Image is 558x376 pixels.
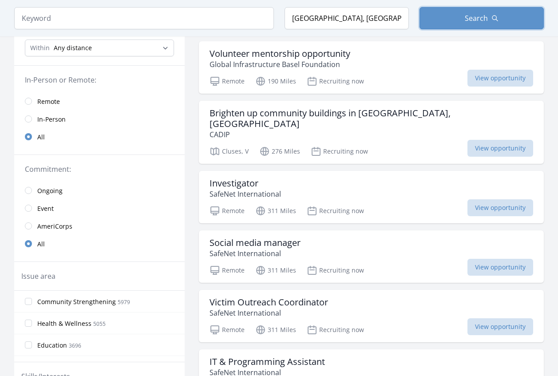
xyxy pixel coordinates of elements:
[419,7,544,29] button: Search
[255,206,296,216] p: 311 Miles
[37,297,116,306] span: Community Strengthening
[210,265,245,276] p: Remote
[14,182,185,199] a: Ongoing
[118,298,130,306] span: 5979
[210,206,245,216] p: Remote
[25,341,32,348] input: Education 3696
[199,171,544,223] a: Investigator SafeNet International Remote 311 Miles Recruiting now View opportunity
[199,41,544,94] a: Volunteer mentorship opportunity Global Infrastructure Basel Foundation Remote 190 Miles Recruiti...
[37,204,54,213] span: Event
[37,186,63,195] span: Ongoing
[210,325,245,335] p: Remote
[93,320,106,328] span: 5055
[465,13,488,24] span: Search
[25,40,174,56] select: Search Radius
[285,7,409,29] input: Location
[210,297,328,308] h3: Victim Outreach Coordinator
[37,133,45,142] span: All
[210,59,350,70] p: Global Infrastructure Basel Foundation
[14,110,185,128] a: In-Person
[25,320,32,327] input: Health & Wellness 5055
[25,164,174,174] legend: Commitment:
[307,265,364,276] p: Recruiting now
[255,265,296,276] p: 311 Miles
[467,70,533,87] span: View opportunity
[37,341,67,350] span: Education
[210,356,325,367] h3: IT & Programming Assistant
[210,189,281,199] p: SafeNet International
[210,248,301,259] p: SafeNet International
[37,115,66,124] span: In-Person
[307,325,364,335] p: Recruiting now
[37,319,91,328] span: Health & Wellness
[467,199,533,216] span: View opportunity
[14,92,185,110] a: Remote
[199,290,544,342] a: Victim Outreach Coordinator SafeNet International Remote 311 Miles Recruiting now View opportunity
[210,108,533,129] h3: Brighten up community buildings in [GEOGRAPHIC_DATA], [GEOGRAPHIC_DATA]
[199,230,544,283] a: Social media manager SafeNet International Remote 311 Miles Recruiting now View opportunity
[37,240,45,249] span: All
[14,235,185,253] a: All
[25,75,174,85] legend: In-Person or Remote:
[210,178,281,189] h3: Investigator
[210,308,328,318] p: SafeNet International
[210,237,301,248] h3: Social media manager
[255,325,296,335] p: 311 Miles
[21,271,55,281] legend: Issue area
[210,48,350,59] h3: Volunteer mentorship opportunity
[467,259,533,276] span: View opportunity
[259,146,300,157] p: 276 Miles
[210,146,249,157] p: Cluses, V
[14,128,185,146] a: All
[37,222,72,231] span: AmeriCorps
[467,318,533,335] span: View opportunity
[307,76,364,87] p: Recruiting now
[210,76,245,87] p: Remote
[14,7,274,29] input: Keyword
[467,140,533,157] span: View opportunity
[311,146,368,157] p: Recruiting now
[25,298,32,305] input: Community Strengthening 5979
[199,101,544,164] a: Brighten up community buildings in [GEOGRAPHIC_DATA], [GEOGRAPHIC_DATA] CADIP Cluses, V 276 Miles...
[307,206,364,216] p: Recruiting now
[69,342,81,349] span: 3696
[14,199,185,217] a: Event
[37,97,60,106] span: Remote
[210,129,533,140] p: CADIP
[14,217,185,235] a: AmeriCorps
[255,76,296,87] p: 190 Miles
